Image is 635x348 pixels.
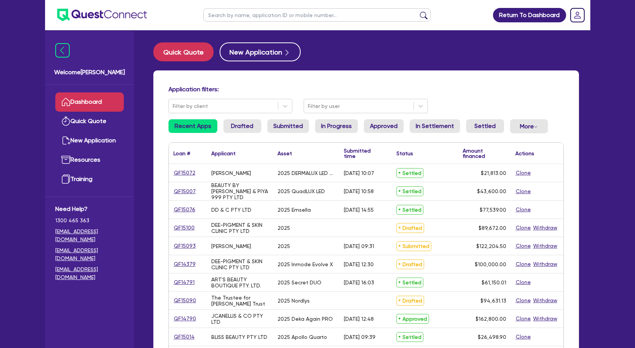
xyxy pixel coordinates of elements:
[54,68,125,77] span: Welcome [PERSON_NAME]
[315,119,358,133] a: In Progress
[57,9,147,21] img: quest-connect-logo-blue
[278,243,290,249] div: 2025
[173,169,196,177] a: QF15072
[396,296,424,306] span: Drafted
[344,261,374,267] div: [DATE] 12:30
[55,150,124,170] a: Resources
[211,258,268,270] div: DEE-PIGMENT & SKIN CLINIC PTY LTD
[211,276,268,289] div: ART'S BEAUTY BOUTIQUE PTY. LTD.
[220,42,301,61] button: New Application
[396,259,424,269] span: Drafted
[173,242,196,250] a: QF15093
[211,151,236,156] div: Applicant
[61,117,70,126] img: quick-quote
[344,279,374,286] div: [DATE] 16:03
[153,42,214,61] button: Quick Quote
[223,119,261,133] a: Drafted
[396,241,431,251] span: Submitted
[533,223,558,232] button: Withdraw
[278,298,310,304] div: 2025 Nordlys
[211,182,268,200] div: BEAUTY BY [PERSON_NAME] & PIYA 999 PTY LTD
[515,296,531,305] button: Clone
[515,242,531,250] button: Clone
[278,225,290,231] div: 2025
[211,313,268,325] div: JCANELLIS & CO PTY LTD
[278,151,292,156] div: Asset
[344,334,376,340] div: [DATE] 09:39
[55,43,70,58] img: icon-menu-close
[173,205,196,214] a: QF15076
[477,188,506,194] span: $43,600.00
[55,131,124,150] a: New Application
[55,265,124,281] a: [EMAIL_ADDRESS][DOMAIN_NAME]
[211,170,251,176] div: [PERSON_NAME]
[61,175,70,184] img: training
[481,298,506,304] span: $94,631.13
[481,170,506,176] span: $21,813.00
[396,186,423,196] span: Settled
[211,222,268,234] div: DEE-PIGMENT & SKIN CLINIC PTY LTD
[396,314,429,324] span: Approved
[364,119,404,133] a: Approved
[479,225,506,231] span: $89,672.00
[515,332,531,341] button: Clone
[61,155,70,164] img: resources
[344,188,374,194] div: [DATE] 10:58
[344,148,381,159] div: Submitted time
[344,207,374,213] div: [DATE] 14:55
[515,278,531,287] button: Clone
[515,187,531,196] button: Clone
[173,332,195,341] a: QF15014
[344,316,374,322] div: [DATE] 12:48
[533,314,558,323] button: Withdraw
[55,204,124,214] span: Need Help?
[55,170,124,189] a: Training
[475,261,506,267] span: $100,000.00
[396,223,424,233] span: Drafted
[396,168,423,178] span: Settled
[278,188,325,194] div: 2025 QuadLUX LED
[267,119,309,133] a: Submitted
[510,119,548,133] button: Dropdown toggle
[344,243,374,249] div: [DATE] 09:31
[211,295,268,307] div: The Trustee for [PERSON_NAME] Trust
[515,205,531,214] button: Clone
[211,334,267,340] div: BLISS BEAUTY PTY LTD
[278,207,311,213] div: 2025 Emsella
[568,5,587,25] a: Dropdown toggle
[173,187,196,196] a: QF15007
[169,119,217,133] a: Recent Apps
[533,260,558,268] button: Withdraw
[278,334,327,340] div: 2025 Apollo Quarto
[173,151,190,156] div: Loan #
[55,228,124,243] a: [EMAIL_ADDRESS][DOMAIN_NAME]
[344,170,374,176] div: [DATE] 10:07
[278,261,333,267] div: 2025 Inmode Evolve X
[55,92,124,112] a: Dashboard
[463,148,506,159] div: Amount financed
[173,296,197,305] a: QF15090
[278,316,333,322] div: 2025 Deka Again PRO
[533,242,558,250] button: Withdraw
[396,151,413,156] div: Status
[396,332,423,342] span: Settled
[533,296,558,305] button: Withdraw
[476,316,506,322] span: $162,800.00
[278,279,321,286] div: 2025 Secret DUO
[173,223,195,232] a: QF15100
[493,8,566,22] a: Return To Dashboard
[55,247,124,262] a: [EMAIL_ADDRESS][DOMAIN_NAME]
[410,119,460,133] a: In Settlement
[482,279,506,286] span: $61,150.01
[515,151,534,156] div: Actions
[515,223,531,232] button: Clone
[169,86,564,93] h4: Application filters:
[203,8,431,22] input: Search by name, application ID or mobile number...
[515,314,531,323] button: Clone
[396,205,423,215] span: Settled
[211,207,251,213] div: DD & C PTY LTD
[480,207,506,213] span: $77,539.00
[476,243,506,249] span: $122,204.50
[278,170,335,176] div: 2025 DERMALUX LED Compact LiTE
